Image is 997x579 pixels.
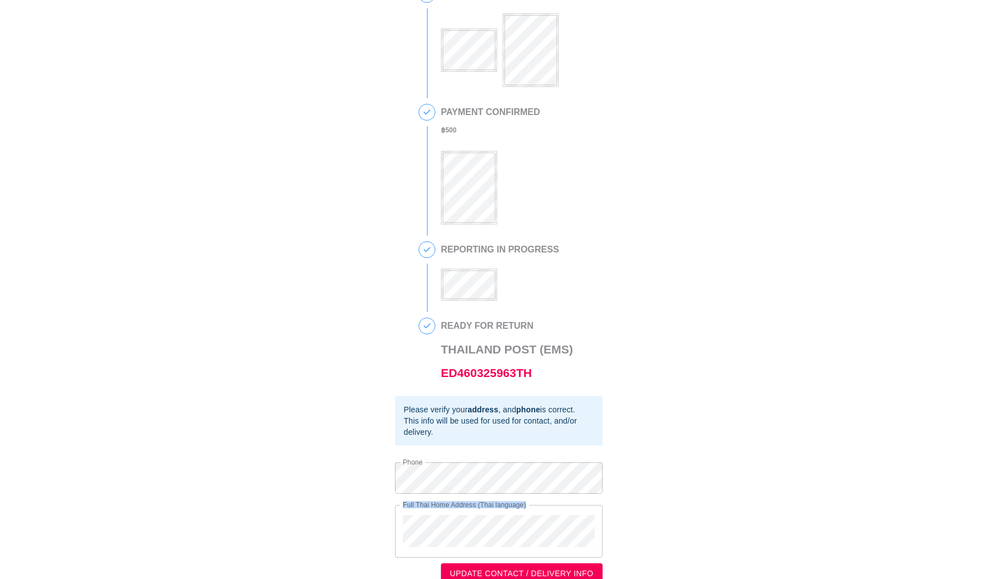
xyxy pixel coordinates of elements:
[419,104,435,120] span: 2
[404,415,594,438] div: This info will be used for used for contact, and/or delivery.
[404,404,594,415] div: Please verify your , and is correct.
[419,242,435,258] span: 3
[516,405,540,414] b: phone
[419,318,435,334] span: 4
[441,245,559,255] h2: REPORTING IN PROGRESS
[441,321,573,331] h2: READY FOR RETURN
[441,366,532,379] a: ED460325963TH
[441,338,573,385] h3: Thailand Post (EMS)
[467,405,498,414] b: address
[441,107,540,117] h2: PAYMENT CONFIRMED
[441,126,457,134] b: ฿ 500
